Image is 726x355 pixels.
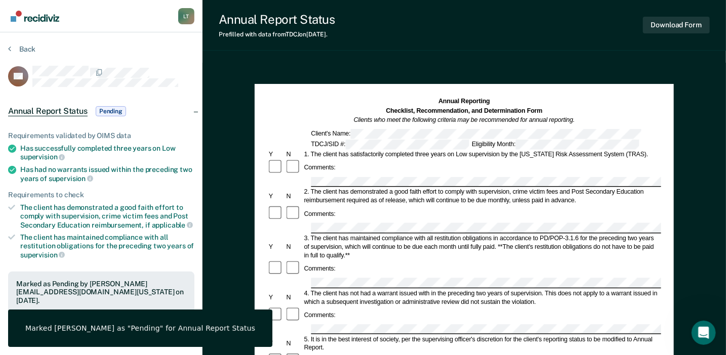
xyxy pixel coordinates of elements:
div: Eligibility Month: [471,140,641,150]
span: supervision [20,153,65,161]
div: Y [267,293,285,302]
strong: Checklist, Recommendation, and Determination Form [386,107,543,114]
div: 5. It is in the best interest of society, per the supervising officer's discretion for the client... [303,335,661,352]
div: Annual Report Status [219,12,335,27]
div: 2. The client has demonstrated a good faith effort to comply with supervision, crime victim fees ... [303,188,661,204]
div: Comments: [303,210,337,218]
span: Pending [96,106,126,116]
iframe: Intercom live chat [692,321,716,345]
div: Prefilled with data from TDCJ on [DATE] . [219,31,335,38]
div: N [285,339,303,348]
div: Requirements validated by OIMS data [8,131,194,140]
div: Requirements to check [8,191,194,199]
div: Comments: [303,264,337,273]
div: N [285,192,303,201]
span: supervision [20,251,65,259]
img: Recidiviz [11,11,59,22]
div: Comments: [303,163,337,172]
div: Y [267,150,285,159]
button: Download Form [643,17,710,33]
button: Profile dropdown button [178,8,194,24]
div: Y [267,339,285,348]
div: L T [178,8,194,24]
div: Marked [PERSON_NAME] as "Pending" for Annual Report Status [25,324,255,333]
span: Annual Report Status [8,106,88,116]
div: The client has maintained compliance with all restitution obligations for the preceding two years of [20,233,194,259]
div: Has had no warrants issued within the preceding two years of [20,165,194,183]
div: Marked as Pending by [PERSON_NAME][EMAIL_ADDRESS][DOMAIN_NAME][US_STATE] on [DATE]. [16,280,186,305]
div: 1. The client has satisfactorily completed three years on Low supervision by the [US_STATE] Risk ... [303,150,661,159]
div: Y [267,243,285,251]
div: Comments: [303,311,337,320]
span: supervision [49,174,93,183]
div: N [285,293,303,302]
em: Clients who meet the following criteria may be recommended for annual reporting. [354,116,575,123]
span: applicable [152,221,193,229]
div: Has successfully completed three years on Low [20,144,194,161]
div: 4. The client has not had a warrant issued with in the preceding two years of supervision. This d... [303,289,661,305]
div: TDCJ/SID #: [310,140,470,150]
div: The client has demonstrated a good faith effort to comply with supervision, crime victim fees and... [20,203,194,229]
div: N [285,243,303,251]
div: 3. The client has maintained compliance with all restitution obligations in accordance to PD/POP-... [303,234,661,259]
strong: Annual Reporting [439,98,491,105]
div: Client's Name: [310,129,643,139]
button: Back [8,45,35,54]
div: Y [267,192,285,201]
div: N [285,150,303,159]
